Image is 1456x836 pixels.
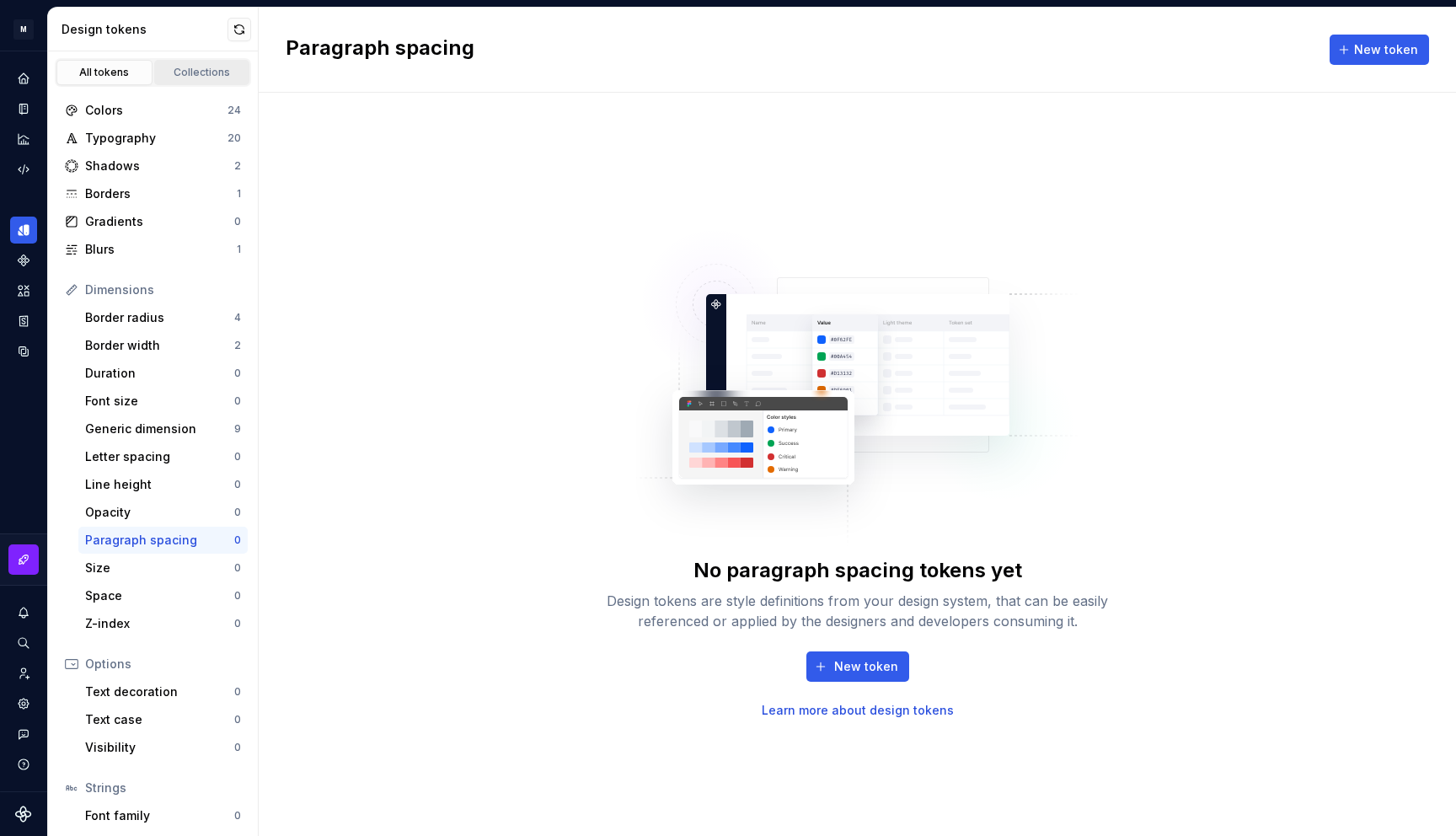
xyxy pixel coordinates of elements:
[85,448,234,465] div: Letter spacing
[62,66,147,79] div: All tokens
[234,533,241,547] div: 0
[234,450,241,464] div: 0
[10,308,37,335] a: Storybook stories
[762,702,954,719] a: Learn more about design tokens
[10,156,37,183] a: Code automation
[234,215,241,228] div: 0
[58,208,248,235] a: Gradients0
[85,656,241,673] div: Options
[85,476,234,493] div: Line height
[78,471,248,498] a: Line height0
[78,499,248,526] a: Opacity0
[234,339,241,352] div: 2
[10,277,37,304] a: Assets
[10,95,37,122] a: Documentation
[78,706,248,733] a: Text case0
[234,478,241,491] div: 0
[234,809,241,823] div: 0
[85,213,234,230] div: Gradients
[78,332,248,359] a: Border width2
[234,311,241,324] div: 4
[588,591,1127,631] div: Design tokens are style definitions from your design system, that can be easily referenced or app...
[10,721,37,748] button: Contact support
[234,159,241,173] div: 2
[234,713,241,726] div: 0
[85,309,234,326] div: Border radius
[234,422,241,436] div: 9
[10,338,37,365] div: Data sources
[1354,41,1418,58] span: New token
[234,685,241,699] div: 0
[58,97,248,124] a: Colors24
[85,158,234,174] div: Shadows
[234,394,241,408] div: 0
[58,180,248,207] a: Borders1
[78,555,248,581] a: Size0
[85,683,234,700] div: Text decoration
[834,658,898,675] span: New token
[234,561,241,575] div: 0
[3,11,44,47] button: M
[85,393,234,410] div: Font size
[85,185,237,202] div: Borders
[234,741,241,754] div: 0
[85,739,234,756] div: Visibility
[85,421,234,437] div: Generic dimension
[15,806,32,823] svg: Supernova Logo
[234,506,241,519] div: 0
[85,504,234,521] div: Opacity
[286,35,474,65] h2: Paragraph spacing
[234,617,241,630] div: 0
[237,187,241,201] div: 1
[85,587,234,604] div: Space
[693,557,1022,584] div: No paragraph spacing tokens yet
[85,337,234,354] div: Border width
[10,630,37,656] button: Search ⌘K
[78,527,248,554] a: Paragraph spacing0
[85,780,241,796] div: Strings
[78,388,248,415] a: Font size0
[58,125,248,152] a: Typography20
[10,690,37,717] a: Settings
[10,65,37,92] a: Home
[85,711,234,728] div: Text case
[78,304,248,331] a: Border radius4
[78,678,248,705] a: Text decoration0
[85,281,241,298] div: Dimensions
[227,131,241,145] div: 20
[234,367,241,380] div: 0
[160,66,244,79] div: Collections
[78,582,248,609] a: Space0
[78,415,248,442] a: Generic dimension9
[85,532,234,549] div: Paragraph spacing
[85,241,237,258] div: Blurs
[10,599,37,626] button: Notifications
[78,802,248,829] a: Font family0
[78,443,248,470] a: Letter spacing0
[1330,35,1429,65] button: New token
[78,610,248,637] a: Z-index0
[10,217,37,244] div: Design tokens
[58,236,248,263] a: Blurs1
[234,589,241,603] div: 0
[10,126,37,153] a: Analytics
[237,243,241,256] div: 1
[85,130,227,147] div: Typography
[10,660,37,687] a: Invite team
[85,615,234,632] div: Z-index
[10,247,37,274] a: Components
[85,102,227,119] div: Colors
